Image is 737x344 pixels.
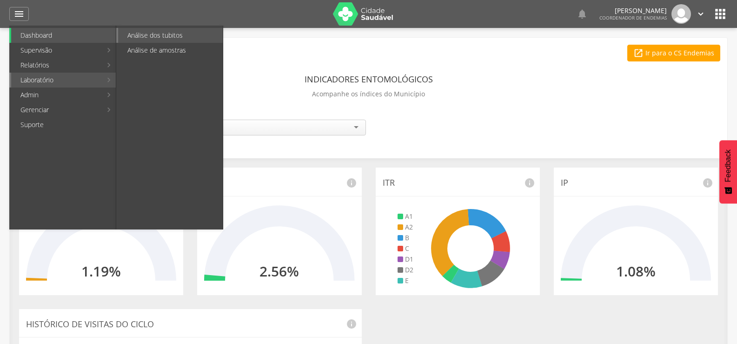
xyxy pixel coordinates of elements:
button: Feedback - Mostrar pesquisa [719,140,737,203]
a: Análise dos tubitos [118,28,223,43]
a: Supervisão [11,43,102,58]
i:  [713,7,728,21]
p: Histórico de Visitas do Ciclo [26,318,355,331]
i: info [346,318,357,330]
i:  [577,8,588,20]
h2: 2.56% [259,263,299,279]
span: Feedback [724,149,732,182]
a: Ir para o CS Endemias [627,45,720,61]
a:  [577,4,588,24]
a: Relatórios [11,58,102,73]
li: A1 [398,212,413,221]
h2: 1.19% [81,263,121,279]
li: B [398,233,413,243]
li: D1 [398,255,413,264]
span: Coordenador de Endemias [599,14,667,21]
li: A2 [398,223,413,232]
header: Indicadores Entomológicos [305,71,433,88]
p: IRP [204,177,354,189]
li: C [398,244,413,253]
p: Acompanhe os índices do Município [312,88,425,101]
a: Dashboard [11,28,116,43]
i:  [13,8,25,20]
a: Laboratório [11,73,102,88]
li: E [398,276,413,285]
i:  [633,48,644,58]
i: info [702,177,713,189]
a: Suporte [11,117,116,132]
a:  [9,7,29,21]
a:  [696,4,706,24]
li: D2 [398,265,413,275]
i: info [524,177,535,189]
a: Análise de amostras [118,43,223,58]
p: [PERSON_NAME] [599,7,667,14]
i:  [696,9,706,19]
a: Admin [11,88,102,102]
p: ITR [383,177,533,189]
i: info [346,177,357,189]
p: IP [561,177,711,189]
h2: 1.08% [616,263,656,279]
a: Gerenciar [11,102,102,117]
